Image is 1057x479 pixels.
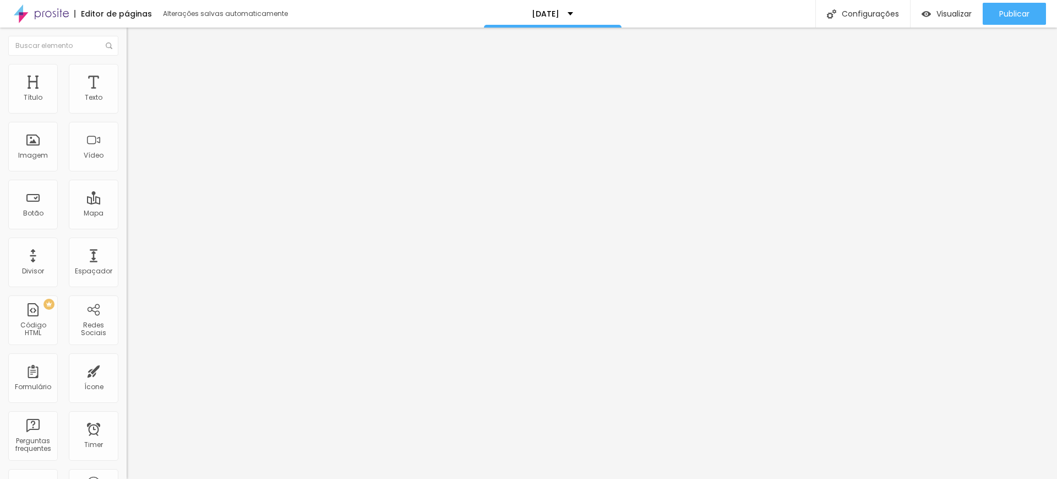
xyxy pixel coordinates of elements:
input: Buscar elemento [8,36,118,56]
div: Mapa [84,209,103,217]
div: Imagem [18,152,48,159]
span: Visualizar [936,9,972,18]
div: Perguntas frequentes [11,437,55,453]
p: [DATE] [532,10,559,18]
img: Icone [106,42,112,49]
div: Divisor [22,267,44,275]
div: Formulário [15,383,51,391]
span: Publicar [999,9,1029,18]
button: Visualizar [911,3,983,25]
div: Ícone [84,383,103,391]
div: Editor de páginas [74,10,152,18]
div: Vídeo [84,152,103,159]
img: Icone [827,9,836,19]
div: Título [24,94,42,101]
div: Alterações salvas automaticamente [163,10,290,17]
div: Texto [85,94,102,101]
div: Código HTML [11,321,55,337]
iframe: Editor [127,28,1057,479]
img: view-1.svg [922,9,931,19]
div: Timer [84,441,103,449]
div: Redes Sociais [72,321,115,337]
div: Espaçador [75,267,112,275]
button: Publicar [983,3,1046,25]
div: Botão [23,209,43,217]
